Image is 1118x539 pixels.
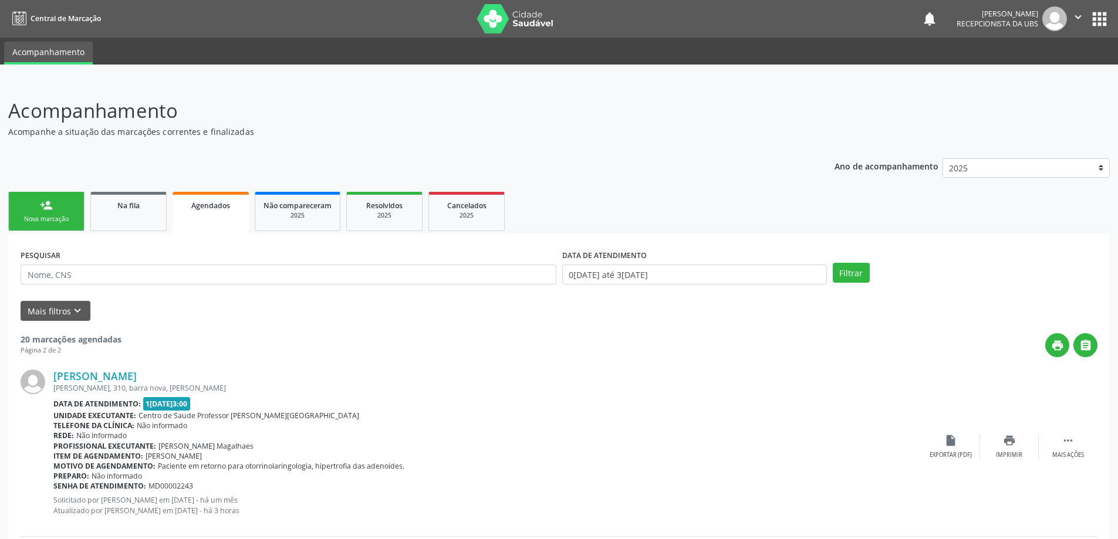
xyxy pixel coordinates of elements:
span: Cancelados [447,201,487,211]
img: img [21,369,45,394]
div: [PERSON_NAME], 310, barra nova, [PERSON_NAME] [53,383,921,393]
span: Não informado [92,471,142,481]
p: Acompanhamento [8,96,779,126]
div: Nova marcação [17,215,76,223]
i: print [1003,434,1016,447]
span: Resolvidos [366,201,403,211]
button: Mais filtroskeyboard_arrow_down [21,301,90,321]
span: 1[DATE]3:00 [143,397,191,411]
div: 2025 [355,211,414,220]
span: Não informado [76,430,127,440]
a: Central de Marcação [8,9,101,28]
div: 2025 [264,211,332,220]
p: Ano de acompanhamento [835,158,938,173]
i: print [1051,339,1064,352]
button: Filtrar [833,263,870,283]
input: Nome, CNS [21,265,556,284]
p: Acompanhe a situação das marcações correntes e finalizadas [8,126,779,138]
i:  [1072,11,1085,23]
div: [PERSON_NAME] [957,9,1038,19]
span: Não informado [137,421,187,430]
a: [PERSON_NAME] [53,369,137,382]
button: notifications [921,11,938,27]
span: [PERSON_NAME] [146,451,202,461]
b: Data de atendimento: [53,399,141,409]
b: Telefone da clínica: [53,421,134,430]
i: insert_drive_file [944,434,957,447]
button: print [1045,333,1069,357]
strong: 20 marcações agendadas [21,334,121,345]
div: 2025 [437,211,496,220]
div: Mais ações [1052,451,1084,459]
i: keyboard_arrow_down [71,304,84,317]
span: Não compareceram [264,201,332,211]
span: [PERSON_NAME] Magalhaes [158,441,254,451]
div: Exportar (PDF) [930,451,972,459]
a: Acompanhamento [4,42,93,65]
img: img [1042,6,1067,31]
div: Página 2 de 2 [21,345,121,355]
b: Unidade executante: [53,411,136,421]
div: person_add [40,199,53,212]
button:  [1067,6,1089,31]
b: Item de agendamento: [53,451,143,461]
span: Recepcionista da UBS [957,19,1038,29]
button:  [1073,333,1097,357]
div: Imprimir [996,451,1022,459]
span: Paciente em retorno para otorrinolaringologia, hipertrofia das adenoides. [158,461,404,471]
b: Preparo: [53,471,89,481]
span: Agendados [191,201,230,211]
b: Profissional executante: [53,441,156,451]
b: Motivo de agendamento: [53,461,156,471]
button: apps [1089,9,1110,29]
label: PESQUISAR [21,246,60,265]
label: DATA DE ATENDIMENTO [562,246,647,265]
b: Senha de atendimento: [53,481,146,491]
input: Selecione um intervalo [562,265,827,284]
i:  [1062,434,1075,447]
span: Central de Marcação [31,13,101,23]
i:  [1079,339,1092,352]
span: Na fila [117,201,140,211]
p: Solicitado por [PERSON_NAME] em [DATE] - há um mês Atualizado por [PERSON_NAME] em [DATE] - há 3 ... [53,495,921,515]
span: MD00002243 [148,481,193,491]
span: Centro de Saude Professor [PERSON_NAME][GEOGRAPHIC_DATA] [139,411,359,421]
b: Rede: [53,430,74,440]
